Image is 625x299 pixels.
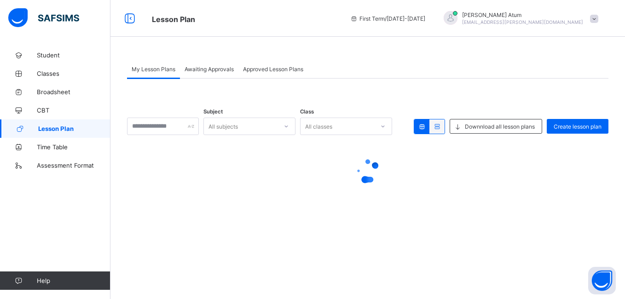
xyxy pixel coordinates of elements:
button: Open asap [588,267,616,294]
span: Awaiting Approvals [185,66,234,73]
span: Student [37,51,110,59]
img: safsims [8,8,79,28]
span: My Lesson Plans [132,66,175,73]
span: Classes [37,70,110,77]
span: Downnload all lesson plans [465,123,535,130]
span: Time Table [37,143,110,151]
span: Approved Lesson Plans [243,66,303,73]
span: [PERSON_NAME] Atum [462,11,583,18]
div: All subjects [208,118,238,135]
span: Help [37,277,110,284]
span: Assessment Format [37,162,110,169]
span: Broadsheet [37,88,110,96]
span: Create lesson plan [554,123,602,130]
span: Lesson Plan [38,125,110,132]
div: JohnAtum [434,11,603,26]
span: session/term information [350,15,425,22]
span: Lesson Plan [152,15,195,24]
div: All classes [305,118,332,135]
span: Class [300,108,314,115]
span: CBT [37,107,110,114]
span: [EMAIL_ADDRESS][PERSON_NAME][DOMAIN_NAME] [462,19,583,25]
span: Subject [203,108,223,115]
